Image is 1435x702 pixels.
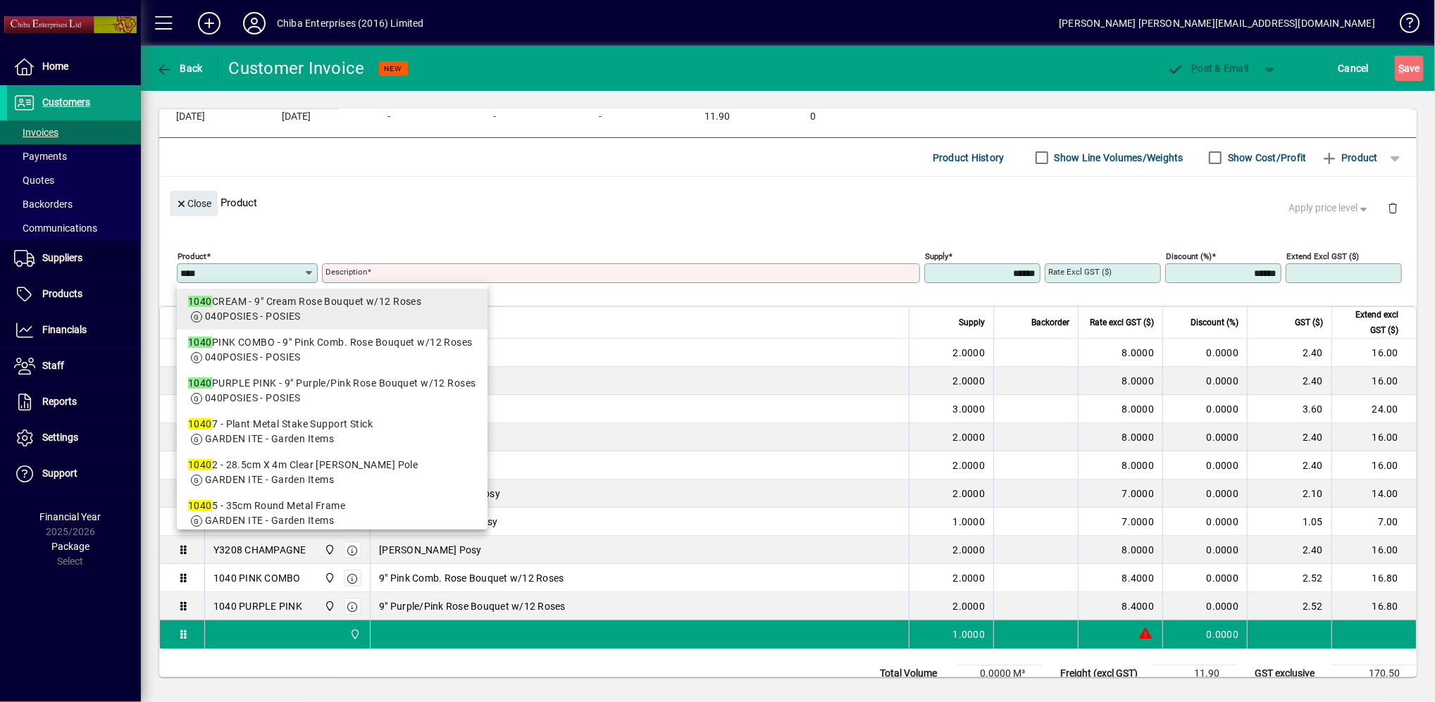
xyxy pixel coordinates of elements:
td: 0.0000 [1162,339,1247,367]
a: Communications [7,216,141,240]
mat-label: Extend excl GST ($) [1286,251,1359,261]
span: Customers [42,96,90,108]
span: Back [156,63,203,74]
span: [PERSON_NAME] Posy [379,543,482,557]
td: GST exclusive [1248,665,1332,682]
div: 8.0000 [1087,374,1154,388]
td: 7.00 [1331,508,1416,536]
em: 1040 [188,377,212,389]
em: 1040 [188,459,212,470]
span: GARDEN ITE - Garden Items [205,474,334,485]
span: 2.0000 [953,487,986,501]
td: 0.0000 [1162,395,1247,423]
em: 1040 [188,418,212,430]
div: 8.4000 [1087,599,1154,613]
div: 7.0000 [1087,487,1154,501]
span: Products [42,288,82,299]
div: PINK COMBO - 9" Pink Comb. Rose Bouquet w/12 Roses [188,335,476,350]
span: 040POSIES - POSIES [205,311,301,322]
td: Total Volume [873,665,957,682]
span: Apply price level [1289,201,1371,215]
span: ost & Email [1167,63,1249,74]
span: Payments [14,151,67,162]
mat-option: 10405 - 35cm Round Metal Frame [177,493,487,534]
span: NEW [385,64,402,73]
span: 1.0000 [953,627,986,641]
td: 2.52 [1247,564,1331,592]
button: Back [152,56,206,81]
div: 1040 PURPLE PINK [213,599,302,613]
div: 8.0000 [1087,402,1154,416]
td: 0.0000 [1162,536,1247,564]
div: Product [159,177,1417,228]
a: Quotes [7,168,141,192]
td: 0.0000 [1162,564,1247,592]
div: 2 - 28.5cm X 4m Clear [PERSON_NAME] Pole [188,458,476,472]
mat-error: Required [325,283,909,298]
span: Rate excl GST ($) [1090,315,1154,330]
div: 8.0000 [1087,543,1154,557]
td: 16.00 [1331,423,1416,451]
span: 040POSIES - POSIES [205,392,301,403]
span: 2.0000 [953,543,986,557]
em: 1040 [188,500,212,511]
span: Communications [14,222,97,234]
a: Support [7,456,141,491]
td: 170.50 [1332,665,1417,682]
div: 8.0000 [1087,458,1154,472]
td: 2.40 [1247,451,1331,480]
div: Y3208 CHAMPAGNE [213,543,306,557]
td: 24.00 [1331,395,1416,423]
button: Product History [927,145,1010,170]
td: 16.00 [1331,451,1416,480]
span: [DATE] [176,111,205,123]
span: ave [1398,57,1420,80]
span: Suppliers [42,252,82,263]
td: Freight (excl GST) [1053,665,1152,682]
span: Support [42,468,77,479]
mat-option: 10402 - 28.5cm X 4m Clear Moss Pole [177,452,487,493]
td: 16.80 [1331,564,1416,592]
span: 0 [810,111,816,123]
span: Product History [933,146,1005,169]
a: Reports [7,384,141,420]
mat-label: Description [325,267,367,277]
span: - [599,111,602,123]
td: 2.40 [1247,536,1331,564]
span: [DATE] [282,111,311,123]
a: Financials [7,313,141,348]
span: Backorder [1031,315,1069,330]
span: 2.0000 [953,374,986,388]
span: 040POSIES - POSIES [205,351,301,363]
button: Close [170,191,218,216]
span: Extend excl GST ($) [1341,307,1398,338]
td: 2.40 [1247,339,1331,367]
app-page-header-button: Delete [1376,201,1410,214]
div: Chiba Enterprises (2016) Limited [277,12,424,35]
div: PURPLE PINK - 9" Purple/Pink Rose Bouquet w/12 Roses [188,376,476,391]
button: Add [187,11,232,36]
span: S [1398,63,1404,74]
td: 0.0000 [1162,367,1247,395]
span: Discount (%) [1191,315,1238,330]
td: 16.00 [1331,536,1416,564]
div: 8.0000 [1087,346,1154,360]
td: 2.10 [1247,480,1331,508]
div: [PERSON_NAME] [PERSON_NAME][EMAIL_ADDRESS][DOMAIN_NAME] [1059,12,1375,35]
span: 2.0000 [953,599,986,613]
td: 3.60 [1247,395,1331,423]
a: Suppliers [7,241,141,276]
span: Invoices [14,127,58,138]
span: - [387,111,390,123]
mat-label: Rate excl GST ($) [1048,267,1112,277]
div: 7 - Plant Metal Stake Support Stick [188,417,476,432]
div: 5 - 35cm Round Metal Frame [188,499,476,513]
mat-option: 1040 PINK COMBO - 9" Pink Comb. Rose Bouquet w/12 Roses [177,330,487,370]
td: 0.0000 M³ [957,665,1042,682]
td: 1.05 [1247,508,1331,536]
span: Close [175,192,212,215]
span: Financial Year [40,511,101,522]
div: 1040 PINK COMBO [213,571,301,585]
td: 0.0000 [1162,480,1247,508]
span: 3.0000 [953,402,986,416]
